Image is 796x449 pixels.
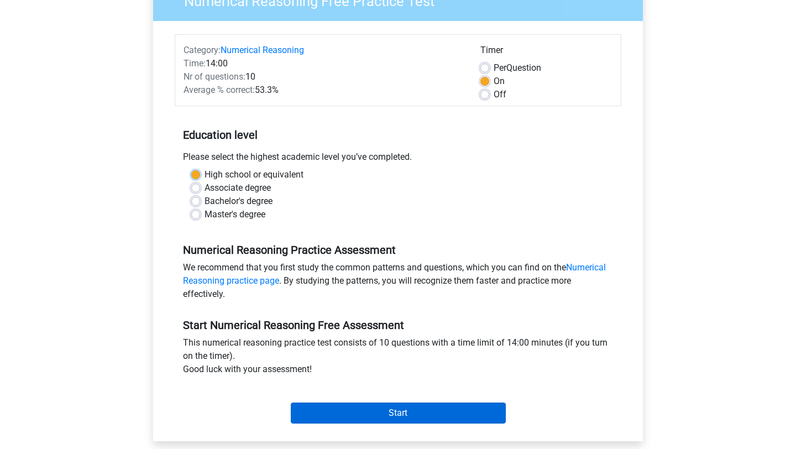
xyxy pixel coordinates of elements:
[184,58,206,69] span: Time:
[175,336,621,380] div: This numerical reasoning practice test consists of 10 questions with a time limit of 14:00 minute...
[175,83,472,97] div: 53.3%
[291,403,506,424] input: Start
[205,168,303,181] label: High school or equivalent
[184,71,245,82] span: Nr of questions:
[183,319,613,332] h5: Start Numerical Reasoning Free Assessment
[494,88,506,101] label: Off
[494,75,505,88] label: On
[183,243,613,257] h5: Numerical Reasoning Practice Assessment
[221,45,304,55] a: Numerical Reasoning
[480,44,612,61] div: Timer
[175,261,621,305] div: We recommend that you first study the common patterns and questions, which you can find on the . ...
[494,61,541,75] label: Question
[184,45,221,55] span: Category:
[175,150,621,168] div: Please select the highest academic level you’ve completed.
[205,195,273,208] label: Bachelor's degree
[205,208,265,221] label: Master's degree
[494,62,506,73] span: Per
[205,181,271,195] label: Associate degree
[184,85,255,95] span: Average % correct:
[175,70,472,83] div: 10
[183,124,613,146] h5: Education level
[175,57,472,70] div: 14:00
